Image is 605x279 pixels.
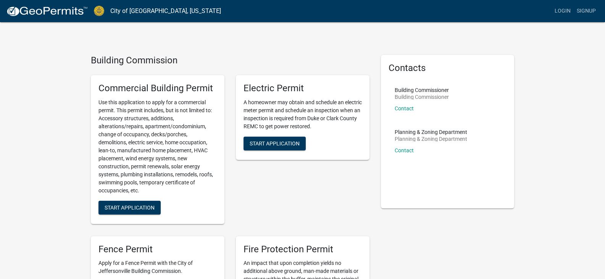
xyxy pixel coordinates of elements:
button: Start Application [98,201,161,214]
h5: Contacts [389,63,507,74]
img: City of Jeffersonville, Indiana [94,6,104,16]
h5: Electric Permit [244,83,362,94]
h5: Commercial Building Permit [98,83,217,94]
p: Planning & Zoning Department [395,136,467,142]
p: Use this application to apply for a commercial permit. This permit includes, but is not limited t... [98,98,217,195]
span: Start Application [105,204,155,210]
h5: Fence Permit [98,244,217,255]
p: Building Commissioner [395,94,449,100]
p: Planning & Zoning Department [395,129,467,135]
span: Start Application [250,140,300,146]
a: Login [552,4,574,18]
button: Start Application [244,137,306,150]
a: City of [GEOGRAPHIC_DATA], [US_STATE] [110,5,221,18]
a: Contact [395,147,414,153]
h4: Building Commission [91,55,369,66]
a: Contact [395,105,414,111]
h5: Fire Protection Permit [244,244,362,255]
p: Building Commissioner [395,87,449,93]
p: A homeowner may obtain and schedule an electric meter permit and schedule an inspection when an i... [244,98,362,131]
p: Apply for a Fence Permit with the City of Jeffersonville Building Commission. [98,259,217,275]
a: Signup [574,4,599,18]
